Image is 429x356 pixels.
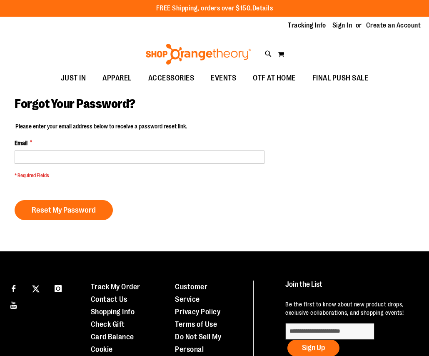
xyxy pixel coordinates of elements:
[29,281,43,295] a: Visit our X page
[32,285,40,293] img: Twitter
[302,343,325,352] span: Sign Up
[32,206,96,215] span: Reset My Password
[15,122,188,130] legend: Please enter your email address below to receive a password reset link.
[91,308,135,316] a: Shopping Info
[304,69,377,88] a: FINAL PUSH SALE
[15,172,264,179] span: * Required Fields
[91,283,140,291] a: Track My Order
[140,69,203,88] a: ACCESSORIES
[202,69,244,88] a: EVENTS
[61,69,86,88] span: JUST IN
[15,139,27,147] span: Email
[52,69,95,88] a: JUST IN
[285,300,416,317] p: Be the first to know about new product drops, exclusive collaborations, and shopping events!
[288,21,326,30] a: Tracking Info
[156,4,273,13] p: FREE Shipping, orders over $150.
[94,69,140,88] a: APPAREL
[6,297,21,312] a: Visit our Youtube page
[211,69,236,88] span: EVENTS
[175,308,220,316] a: Privacy Policy
[285,323,374,340] input: enter email
[15,200,113,220] button: Reset My Password
[253,69,296,88] span: OTF AT HOME
[91,320,134,341] a: Check Gift Card Balance
[366,21,421,30] a: Create an Account
[91,295,127,303] a: Contact Us
[148,69,195,88] span: ACCESSORIES
[175,283,207,303] a: Customer Service
[244,69,304,88] a: OTF AT HOME
[102,69,132,88] span: APPAREL
[145,44,252,65] img: Shop Orangetheory
[6,281,21,295] a: Visit our Facebook page
[332,21,352,30] a: Sign In
[252,5,273,12] a: Details
[312,69,369,88] span: FINAL PUSH SALE
[51,281,65,295] a: Visit our Instagram page
[15,97,135,111] span: Forgot Your Password?
[175,320,217,328] a: Terms of Use
[285,281,416,296] h4: Join the List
